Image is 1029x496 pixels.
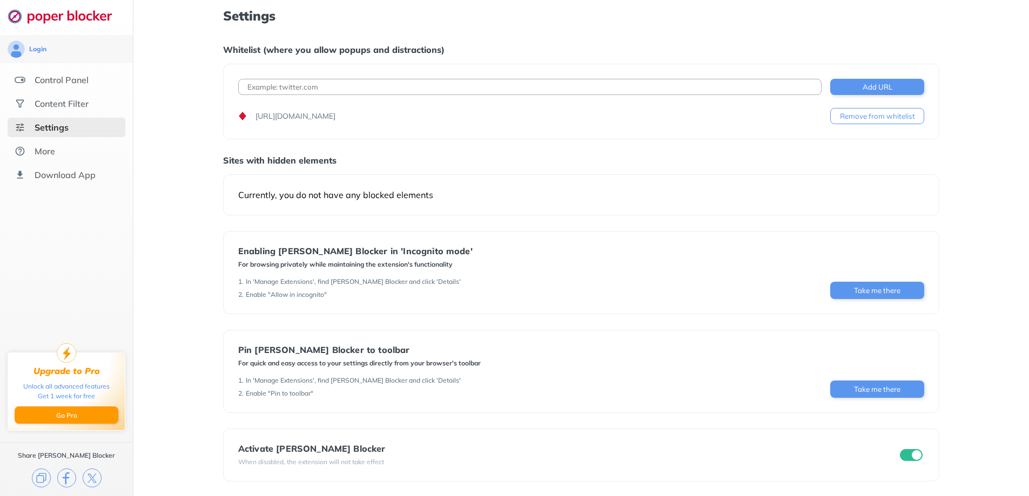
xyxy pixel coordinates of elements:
div: Sites with hidden elements [223,155,939,166]
div: Download App [35,169,96,180]
div: More [35,146,55,157]
div: 1 . [238,277,244,286]
img: settings-selected.svg [15,122,25,133]
img: upgrade-to-pro.svg [57,343,76,363]
img: logo-webpage.svg [8,9,124,24]
div: 1 . [238,376,244,385]
button: Go Pro [15,406,118,424]
div: Enabling [PERSON_NAME] Blocker in 'Incognito mode' [238,246,473,256]
div: Pin [PERSON_NAME] Blocker to toolbar [238,345,481,355]
div: Upgrade to Pro [33,366,100,376]
button: Take me there [830,282,924,299]
div: When disabled, the extension will not take effect [238,458,386,466]
div: Currently, you do not have any blocked elements [238,189,924,200]
h1: Settings [223,9,939,23]
img: about.svg [15,146,25,157]
button: Remove from whitelist [830,108,924,124]
div: Login [29,45,46,53]
img: copy.svg [32,468,51,487]
div: Unlock all advanced features [23,382,110,391]
div: Content Filter [35,98,89,109]
div: Activate [PERSON_NAME] Blocker [238,444,386,453]
div: For quick and easy access to your settings directly from your browser's toolbar [238,359,481,368]
div: 2 . [238,389,244,398]
img: social.svg [15,98,25,109]
div: Settings [35,122,69,133]
div: In 'Manage Extensions', find [PERSON_NAME] Blocker and click 'Details' [246,376,461,385]
div: Control Panel [35,74,89,85]
button: Take me there [830,381,924,398]
img: download-app.svg [15,169,25,180]
img: facebook.svg [57,468,76,487]
div: Share [PERSON_NAME] Blocker [18,451,115,460]
button: Add URL [830,79,924,95]
div: Enable "Pin to toolbar" [246,389,313,398]
img: features.svg [15,74,25,85]
div: 2 . [238,290,244,299]
input: Example: twitter.com [238,79,822,95]
img: avatar.svg [8,40,25,58]
div: In 'Manage Extensions', find [PERSON_NAME] Blocker and click 'Details' [246,277,461,286]
img: x.svg [83,468,102,487]
div: Get 1 week for free [38,391,95,401]
img: favicons [238,112,247,120]
div: Enable "Allow in incognito" [246,290,327,299]
div: For browsing privately while maintaining the extension's functionality [238,260,473,269]
div: [URL][DOMAIN_NAME] [255,111,335,121]
div: Whitelist (where you allow popups and distractions) [223,44,939,55]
